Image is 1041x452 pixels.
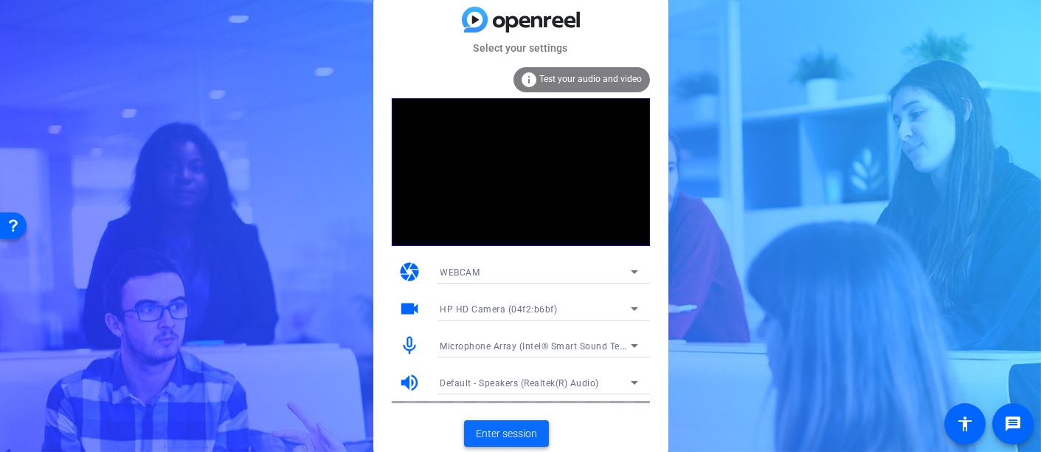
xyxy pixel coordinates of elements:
mat-icon: volume_up [399,371,421,394]
img: blue-gradient.svg [462,7,580,32]
span: WEBCAM [440,267,480,278]
mat-icon: videocam [399,298,421,320]
button: Enter session [464,420,549,447]
mat-icon: mic_none [399,335,421,357]
mat-icon: accessibility [956,415,974,433]
mat-icon: message [1004,415,1022,433]
mat-icon: camera [399,261,421,283]
mat-card-subtitle: Select your settings [373,40,668,56]
span: HP HD Camera (04f2:b6bf) [440,304,558,315]
span: Microphone Array (Intel® Smart Sound Technology for Digital Microphones) [440,340,767,352]
mat-icon: info [521,71,539,89]
span: Default - Speakers (Realtek(R) Audio) [440,378,600,388]
span: Enter session [476,426,537,442]
span: Test your audio and video [540,74,643,84]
